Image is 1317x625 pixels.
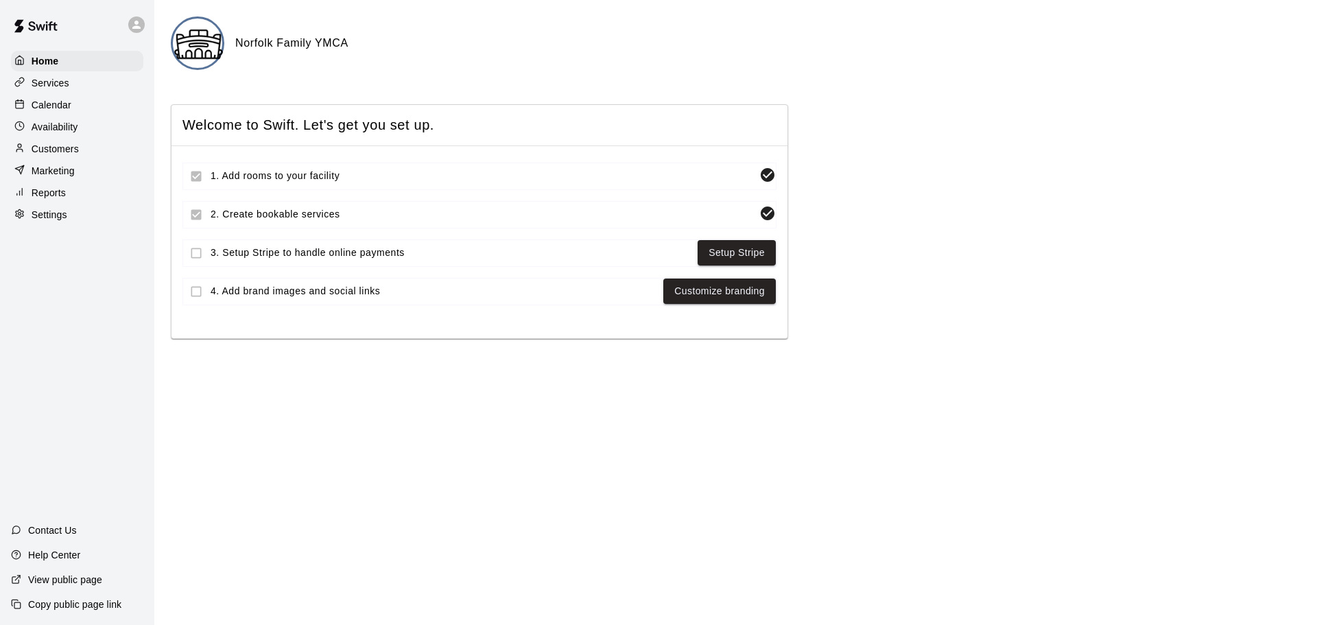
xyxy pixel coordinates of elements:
[32,76,69,90] p: Services
[11,204,143,225] a: Settings
[28,598,121,611] p: Copy public page link
[28,523,77,537] p: Contact Us
[11,161,143,181] a: Marketing
[11,117,143,137] a: Availability
[32,208,67,222] p: Settings
[698,240,776,266] button: Setup Stripe
[11,73,143,93] a: Services
[32,142,79,156] p: Customers
[32,120,78,134] p: Availability
[674,283,765,300] a: Customize branding
[32,98,71,112] p: Calendar
[11,51,143,71] a: Home
[211,284,658,298] span: 4. Add brand images and social links
[173,19,224,70] img: Norfolk Family YMCA logo
[211,246,692,260] span: 3. Setup Stripe to handle online payments
[32,186,66,200] p: Reports
[32,164,75,178] p: Marketing
[211,169,754,183] span: 1. Add rooms to your facility
[211,207,754,222] span: 2. Create bookable services
[11,95,143,115] a: Calendar
[28,573,102,587] p: View public page
[182,116,776,134] span: Welcome to Swift. Let's get you set up.
[28,548,80,562] p: Help Center
[709,244,765,261] a: Setup Stripe
[32,54,59,68] p: Home
[235,34,348,52] h6: Norfolk Family YMCA
[11,139,143,159] a: Customers
[663,279,776,304] button: Customize branding
[11,182,143,203] a: Reports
